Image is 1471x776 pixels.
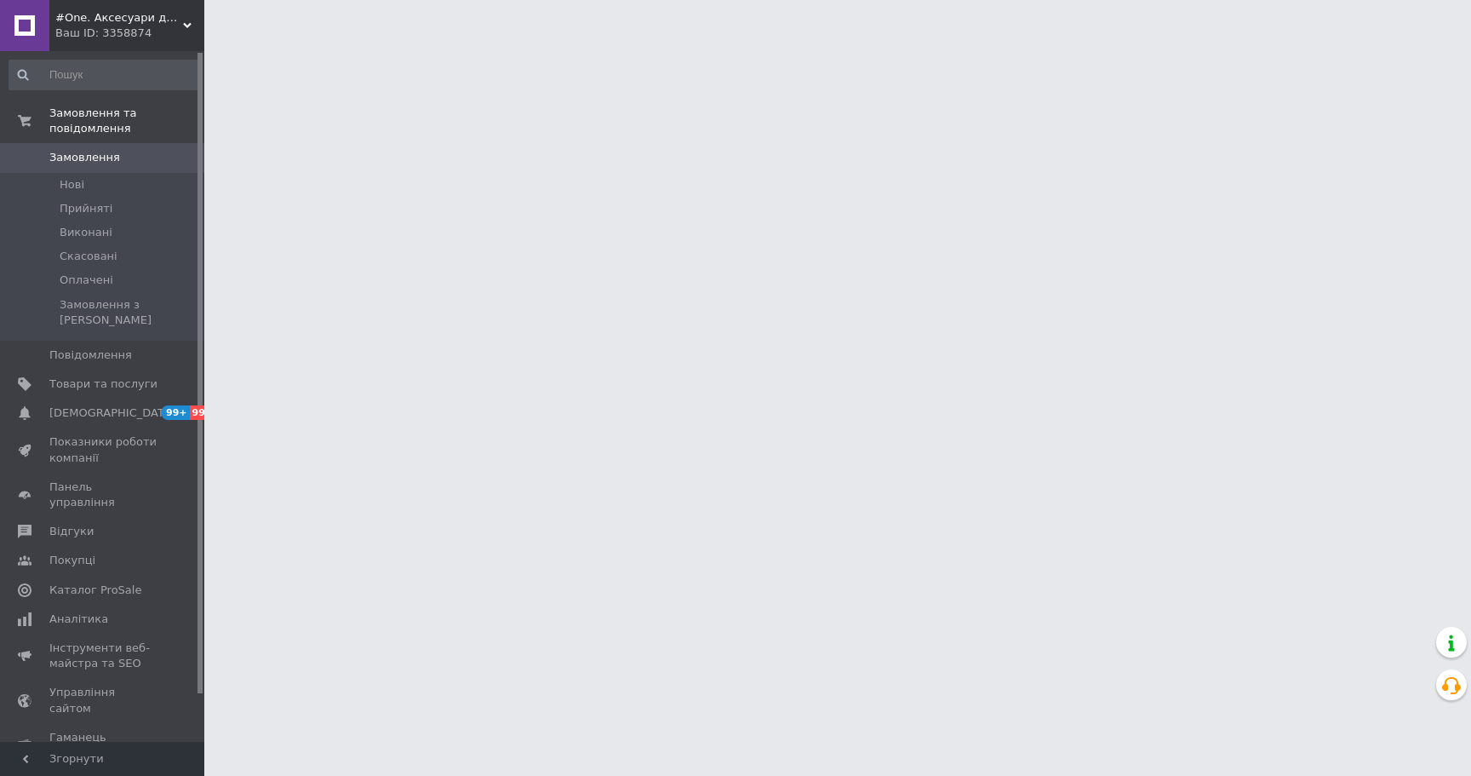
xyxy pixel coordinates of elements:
span: Замовлення [49,150,120,165]
input: Пошук [9,60,201,90]
span: 99+ [190,405,218,420]
span: Аналітика [49,612,108,627]
span: Гаманець компанії [49,730,157,761]
span: Показники роботи компанії [49,434,157,465]
span: #One. Аксесуари до смартфонів [55,10,183,26]
span: [DEMOGRAPHIC_DATA] [49,405,175,421]
span: Прийняті [60,201,112,216]
span: Відгуки [49,524,94,539]
span: Виконані [60,225,112,240]
div: Ваш ID: 3358874 [55,26,204,41]
span: Оплачені [60,273,113,288]
span: Товари та послуги [49,377,157,392]
span: Замовлення та повідомлення [49,106,204,136]
span: Управління сайтом [49,685,157,716]
span: Нові [60,177,84,193]
span: Повідомлення [49,348,132,363]
span: 99+ [162,405,190,420]
span: Покупці [49,553,95,568]
span: Скасовані [60,249,117,264]
span: Панель управління [49,480,157,510]
span: Інструменти веб-майстра та SEO [49,641,157,671]
span: Замовлення з [PERSON_NAME] [60,297,199,328]
span: Каталог ProSale [49,583,141,598]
